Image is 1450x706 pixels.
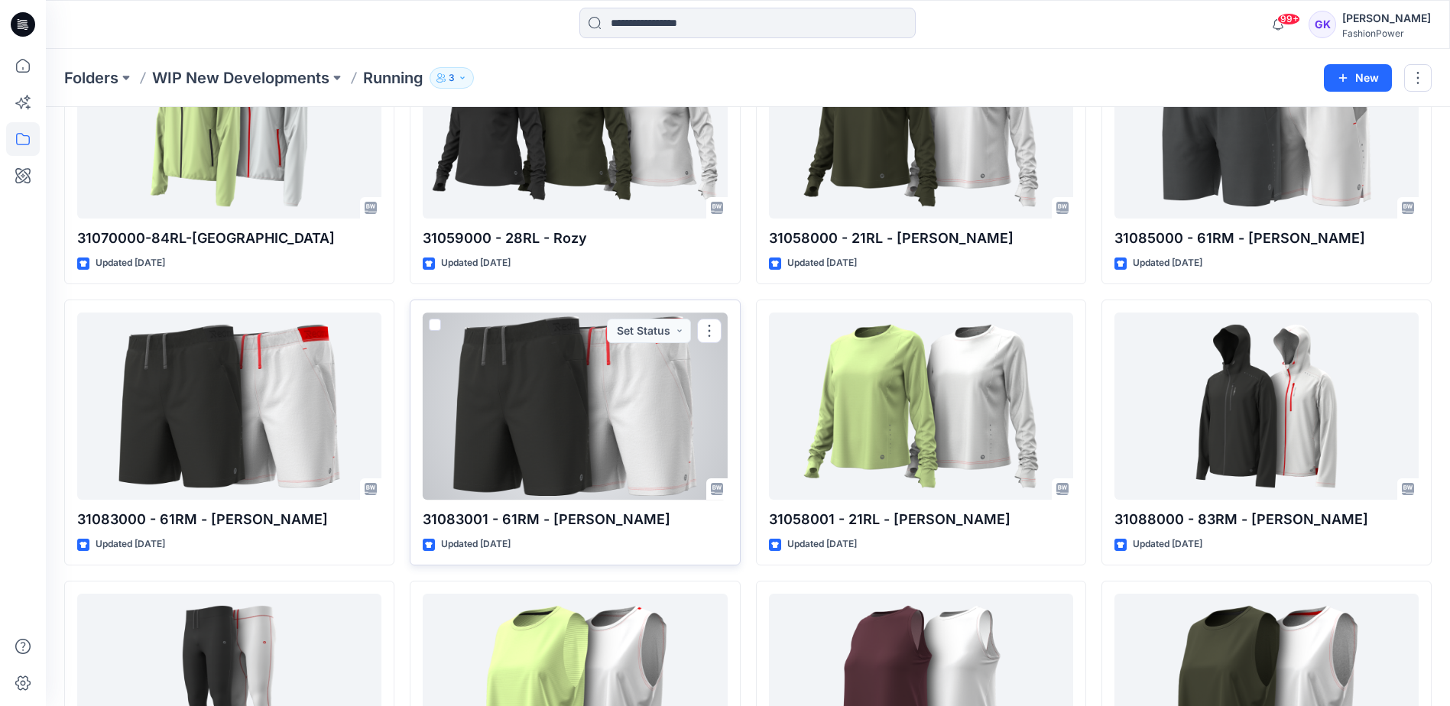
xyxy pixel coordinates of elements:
[1133,536,1202,552] p: Updated [DATE]
[423,509,727,530] p: 31083001 - 61RM - [PERSON_NAME]
[1309,11,1336,38] div: GK
[423,31,727,219] a: 31059000 - 28RL - Rozy
[1342,9,1431,28] div: [PERSON_NAME]
[77,509,381,530] p: 31083000 - 61RM - [PERSON_NAME]
[152,67,329,89] a: WIP New Developments
[787,536,857,552] p: Updated [DATE]
[769,509,1073,530] p: 31058001 - 21RL - [PERSON_NAME]
[1277,13,1300,25] span: 99+
[1324,64,1392,92] button: New
[423,228,727,249] p: 31059000 - 28RL - Rozy
[441,255,511,271] p: Updated [DATE]
[1114,313,1419,500] a: 31088000 - 83RM - Reed
[1342,28,1431,39] div: FashionPower
[769,228,1073,249] p: 31058000 - 21RL - [PERSON_NAME]
[769,313,1073,500] a: 31058001 - 21RL - Ravita
[787,255,857,271] p: Updated [DATE]
[363,67,423,89] p: Running
[441,536,511,552] p: Updated [DATE]
[77,313,381,500] a: 31083000 - 61RM - Ross
[449,70,455,86] p: 3
[77,228,381,249] p: 31070000-84RL-[GEOGRAPHIC_DATA]
[1133,255,1202,271] p: Updated [DATE]
[423,313,727,500] a: 31083001 - 61RM - Ross
[1114,509,1419,530] p: 31088000 - 83RM - [PERSON_NAME]
[1114,31,1419,219] a: 31085000 - 61RM - Rufus
[769,31,1073,219] a: 31058000 - 21RL - Ravita
[77,31,381,219] a: 31070000-84RL-Roa
[1114,228,1419,249] p: 31085000 - 61RM - [PERSON_NAME]
[96,255,165,271] p: Updated [DATE]
[96,536,165,552] p: Updated [DATE]
[430,67,474,89] button: 3
[64,67,118,89] a: Folders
